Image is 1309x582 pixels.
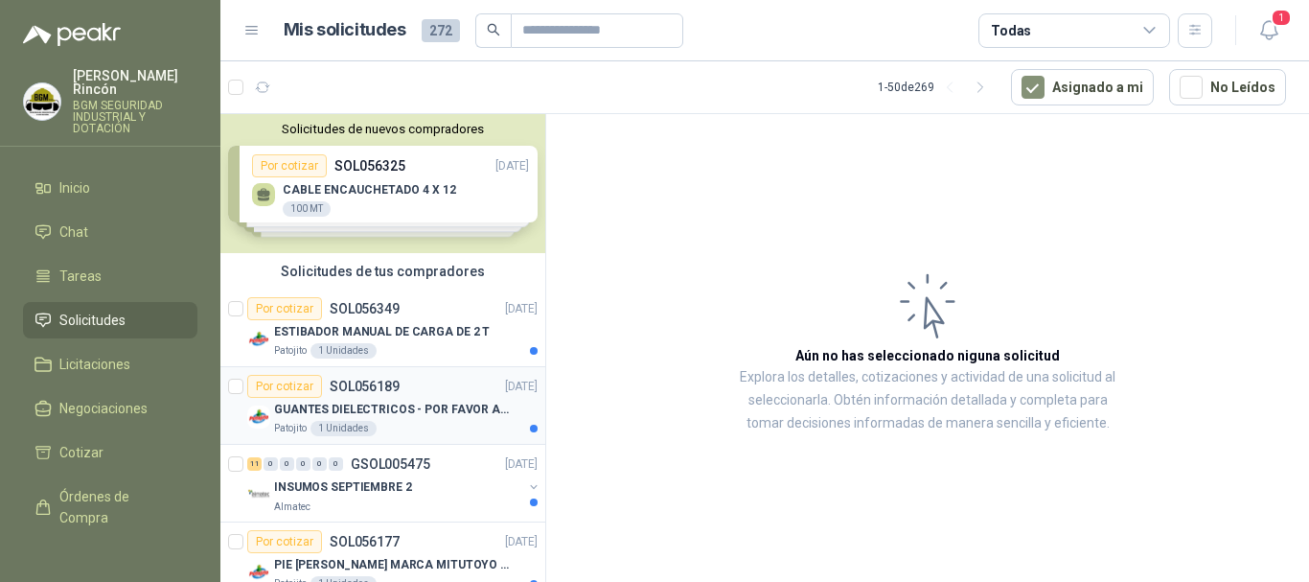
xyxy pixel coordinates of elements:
span: Licitaciones [59,354,130,375]
span: 272 [422,19,460,42]
p: GSOL005475 [351,457,430,471]
div: Por cotizar [247,375,322,398]
span: Negociaciones [59,398,148,419]
span: Tareas [59,266,102,287]
div: 0 [296,457,310,471]
p: PIE [PERSON_NAME] MARCA MITUTOYO REF [PHONE_NUMBER] [274,556,513,574]
p: GUANTES DIELECTRICOS - POR FAVOR ADJUNTAR SU FICHA TECNICA [274,401,513,419]
div: 1 Unidades [310,343,377,359]
div: 0 [329,457,343,471]
p: INSUMOS SEPTIEMBRE 2 [274,478,412,497]
a: Órdenes de Compra [23,478,197,536]
a: Negociaciones [23,390,197,427]
a: Cotizar [23,434,197,471]
a: Por cotizarSOL056349[DATE] Company LogoESTIBADOR MANUAL DE CARGA DE 2 TPatojito1 Unidades [220,290,545,367]
p: [DATE] [505,455,538,474]
p: SOL056189 [330,380,400,393]
span: search [487,23,500,36]
span: Inicio [59,177,90,198]
img: Company Logo [24,83,60,120]
div: Por cotizar [247,530,322,553]
p: Patojito [274,343,307,359]
div: 1 - 50 de 269 [878,72,996,103]
p: [DATE] [505,533,538,551]
a: Solicitudes [23,302,197,338]
div: Solicitudes de nuevos compradoresPor cotizarSOL056325[DATE] CABLE ENCAUCHETADO 4 X 12100 MTPor co... [220,114,545,253]
span: Cotizar [59,442,103,463]
button: 1 [1252,13,1286,48]
span: 1 [1271,9,1292,27]
span: Órdenes de Compra [59,486,179,528]
p: Almatec [274,499,310,514]
img: Company Logo [247,483,270,506]
div: 11 [247,457,262,471]
img: Logo peakr [23,23,121,46]
div: Solicitudes de tus compradores [220,253,545,290]
a: 11 0 0 0 0 0 GSOL005475[DATE] Company LogoINSUMOS SEPTIEMBRE 2Almatec [247,453,541,514]
a: Licitaciones [23,346,197,383]
a: Chat [23,214,197,250]
p: [DATE] [505,378,538,396]
button: No Leídos [1169,69,1286,105]
img: Company Logo [247,406,270,429]
a: Inicio [23,170,197,206]
p: SOL056177 [330,535,400,548]
p: Explora los detalles, cotizaciones y actividad de una solicitud al seleccionarla. Obtén informaci... [738,366,1117,435]
div: 0 [264,457,278,471]
span: Chat [59,221,88,243]
p: ESTIBADOR MANUAL DE CARGA DE 2 T [274,323,490,341]
div: 1 Unidades [310,421,377,436]
div: 0 [280,457,294,471]
img: Company Logo [247,328,270,351]
a: Tareas [23,258,197,294]
div: 0 [312,457,327,471]
p: BGM SEGURIDAD INDUSTRIAL Y DOTACIÓN [73,100,197,134]
div: Por cotizar [247,297,322,320]
button: Asignado a mi [1011,69,1154,105]
p: SOL056349 [330,302,400,315]
h3: Aún no has seleccionado niguna solicitud [795,345,1060,366]
span: Solicitudes [59,310,126,331]
p: Patojito [274,421,307,436]
a: Por cotizarSOL056189[DATE] Company LogoGUANTES DIELECTRICOS - POR FAVOR ADJUNTAR SU FICHA TECNICA... [220,367,545,445]
p: [DATE] [505,300,538,318]
h1: Mis solicitudes [284,16,406,44]
button: Solicitudes de nuevos compradores [228,122,538,136]
div: Todas [991,20,1031,41]
p: [PERSON_NAME] Rincón [73,69,197,96]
